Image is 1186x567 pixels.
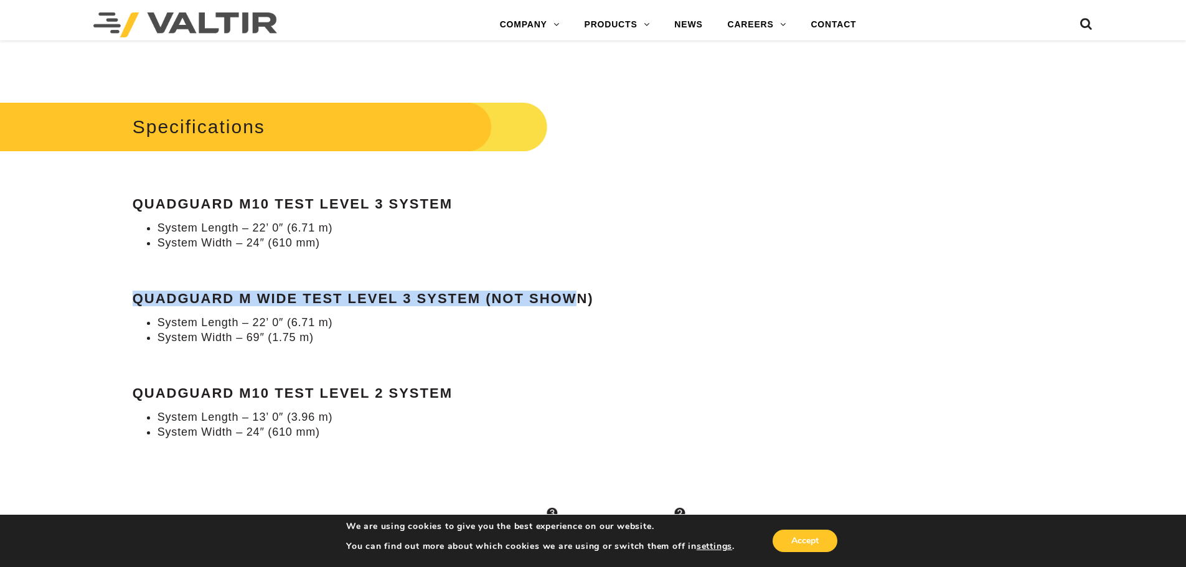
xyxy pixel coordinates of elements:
li: System Width – 24″ (610 mm) [158,425,757,439]
strong: QuadGuard M10 Test Level 2 System [133,385,453,401]
button: settings [697,541,732,552]
img: Valtir [93,12,277,37]
a: CAREERS [715,12,799,37]
p: We are using cookies to give you the best experience on our website. [346,521,735,532]
a: PRODUCTS [572,12,662,37]
li: System Width – 24″ (610 mm) [158,236,757,250]
li: System Width – 69″ (1.75 m) [158,330,757,345]
a: CONTACT [798,12,868,37]
button: Accept [773,530,837,552]
li: System Length – 13’ 0″ (3.96 m) [158,410,757,424]
li: System Length – 22’ 0″ (6.71 m) [158,316,757,330]
a: NEWS [662,12,715,37]
a: COMPANY [487,12,572,37]
p: You can find out more about which cookies we are using or switch them off in . [346,541,735,552]
strong: QuadGuard M Wide Test Level 3 System (not shown) [133,291,594,306]
strong: QuadGuard M10 Test Level 3 System [133,196,453,212]
li: System Length – 22’ 0″ (6.71 m) [158,221,757,235]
